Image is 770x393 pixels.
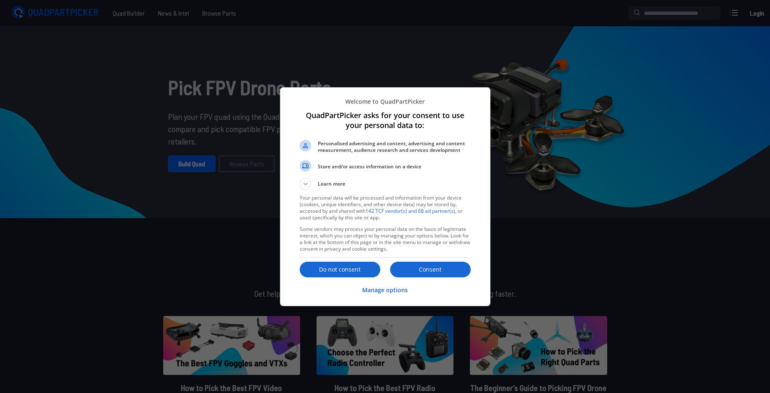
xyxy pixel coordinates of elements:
[300,110,471,130] h1: QuadPartPicker asks for your consent to use your personal data to:
[280,87,490,306] div: QuadPartPicker asks for your consent to use your personal data to:
[390,262,471,277] button: Consent
[300,178,471,190] button: Learn more
[300,262,380,277] button: Do not consent
[362,281,408,299] button: Manage options
[318,163,471,170] span: Store and/or access information on a device
[300,98,471,105] p: Welcome to QuadPartPicker
[300,195,471,221] p: Your personal data will be processed and information from your device (cookies, unique identifier...
[390,265,471,274] p: Consent
[318,140,471,153] span: Personalised advertising and content, advertising and content measurement, audience research and ...
[365,207,455,214] a: 142 TCF vendor(s) and 68 ad partner(s)
[362,286,408,294] p: Manage options
[300,226,471,252] p: Some vendors may process your personal data on the basis of legitimate interest, which you can ob...
[318,180,345,190] span: Learn more
[300,265,380,274] p: Do not consent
